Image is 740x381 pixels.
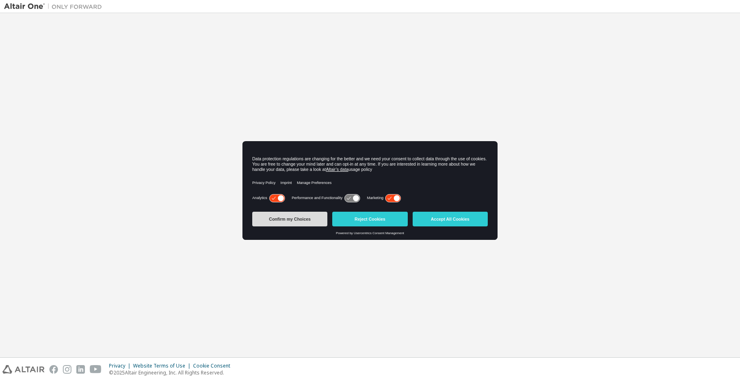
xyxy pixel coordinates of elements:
p: © 2025 Altair Engineering, Inc. All Rights Reserved. [109,369,235,376]
img: linkedin.svg [76,365,85,374]
div: Cookie Consent [193,363,235,369]
img: facebook.svg [49,365,58,374]
img: youtube.svg [90,365,102,374]
div: Website Terms of Use [133,363,193,369]
img: Altair One [4,2,106,11]
div: Privacy [109,363,133,369]
img: instagram.svg [63,365,71,374]
img: altair_logo.svg [2,365,44,374]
